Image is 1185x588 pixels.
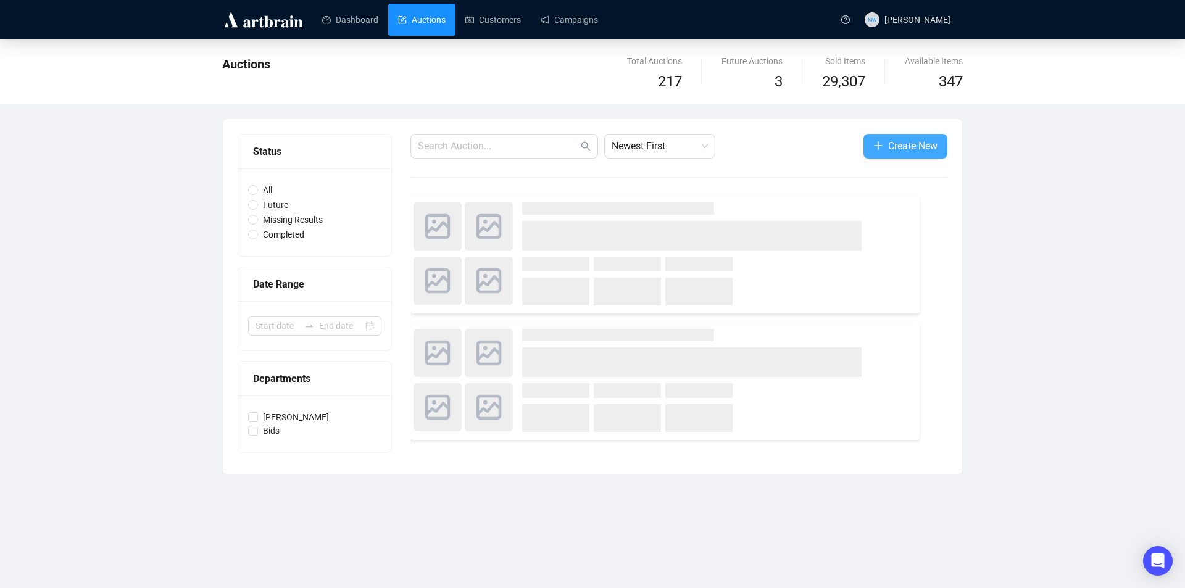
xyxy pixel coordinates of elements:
[258,183,277,197] span: All
[905,54,963,68] div: Available Items
[939,73,963,90] span: 347
[398,4,446,36] a: Auctions
[581,141,591,151] span: search
[541,4,598,36] a: Campaigns
[304,321,314,331] span: to
[1143,546,1173,576] div: Open Intercom Messenger
[258,228,309,241] span: Completed
[868,15,877,24] span: MW
[414,383,462,431] img: photo.svg
[414,202,462,251] img: photo.svg
[873,141,883,151] span: plus
[253,144,376,159] div: Status
[322,4,378,36] a: Dashboard
[465,4,521,36] a: Customers
[775,73,783,90] span: 3
[884,15,950,25] span: [PERSON_NAME]
[304,321,314,331] span: swap-right
[256,319,299,333] input: Start date
[222,57,270,72] span: Auctions
[319,319,363,333] input: End date
[612,135,708,158] span: Newest First
[258,213,328,226] span: Missing Results
[253,276,376,292] div: Date Range
[258,424,285,437] span: Bids
[222,10,305,30] img: logo
[627,54,682,68] div: Total Auctions
[465,383,513,431] img: photo.svg
[258,198,293,212] span: Future
[822,70,865,94] span: 29,307
[841,15,850,24] span: question-circle
[465,329,513,377] img: photo.svg
[258,410,334,424] span: [PERSON_NAME]
[414,257,462,305] img: photo.svg
[888,138,938,154] span: Create New
[465,202,513,251] img: photo.svg
[721,54,783,68] div: Future Auctions
[822,54,865,68] div: Sold Items
[863,134,947,159] button: Create New
[414,329,462,377] img: photo.svg
[465,257,513,305] img: photo.svg
[658,73,682,90] span: 217
[418,139,578,154] input: Search Auction...
[253,371,376,386] div: Departments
